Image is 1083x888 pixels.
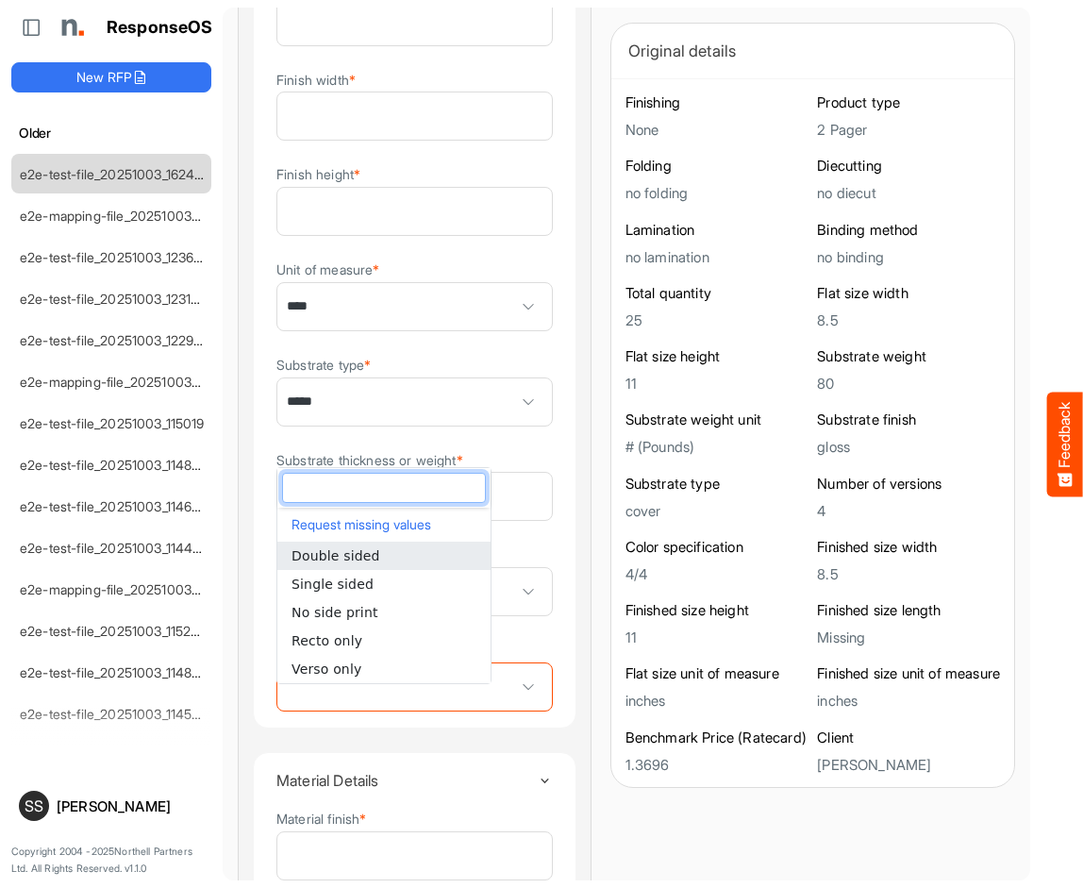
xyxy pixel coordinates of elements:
[817,284,1000,303] h6: Flat size width
[277,542,491,683] ul: popup
[20,208,240,224] a: e2e-mapping-file_20251003_124057
[625,503,808,519] h5: cover
[817,157,1000,176] h6: Diecutting
[625,284,808,303] h6: Total quantity
[625,629,808,645] h5: 11
[625,312,808,328] h5: 25
[20,457,208,473] a: e2e-test-file_20251003_114842
[276,73,356,87] label: Finish width
[276,772,538,789] h4: Material Details
[625,538,808,557] h6: Color specification
[817,185,1000,201] h5: no diecut
[20,374,236,390] a: e2e-mapping-file_20251003_115256
[625,249,808,265] h5: no lamination
[276,358,371,372] label: Substrate type
[628,38,997,64] div: Original details
[625,376,808,392] h5: 11
[276,812,367,826] label: Material finish
[625,693,808,709] h5: inches
[287,512,481,537] button: Request missing values
[11,62,211,92] button: New RFP
[817,729,1000,747] h6: Client
[817,693,1000,709] h5: inches
[20,706,208,722] a: e2e-test-file_20251003_114502
[817,312,1000,328] h5: 8.5
[625,566,808,582] h5: 4/4
[20,664,208,680] a: e2e-test-file_20251003_114835
[625,664,808,683] h6: Flat size unit of measure
[817,347,1000,366] h6: Substrate weight
[276,262,380,276] label: Unit of measure
[1047,392,1083,496] button: Feedback
[20,291,208,307] a: e2e-test-file_20251003_123146
[283,474,485,502] input: dropdownlistfilter
[276,467,492,684] div: dropdownlist
[625,157,808,176] h6: Folding
[817,601,1000,620] h6: Finished size length
[817,757,1000,773] h5: [PERSON_NAME]
[625,347,808,366] h6: Flat size height
[20,415,205,431] a: e2e-test-file_20251003_115019
[817,439,1000,455] h5: gloss
[292,662,361,677] span: Verso only
[817,122,1000,138] h5: 2 Pager
[52,8,90,46] img: Northell
[276,753,553,808] summary: Toggle content
[25,798,43,813] span: SS
[625,93,808,112] h6: Finishing
[625,757,808,773] h5: 1.3696
[292,633,362,648] span: Recto only
[817,221,1000,240] h6: Binding method
[20,166,210,182] a: e2e-test-file_20251003_162459
[817,664,1000,683] h6: Finished size unit of measure
[276,453,463,467] label: Substrate thickness or weight
[625,410,808,429] h6: Substrate weight unit
[292,548,380,563] span: Double sided
[11,844,211,877] p: Copyright 2004 - 2025 Northell Partners Ltd. All Rights Reserved. v 1.1.0
[292,605,378,620] span: No side print
[20,498,208,514] a: e2e-test-file_20251003_114625
[20,540,208,556] a: e2e-test-file_20251003_114427
[292,577,374,592] span: Single sided
[817,376,1000,392] h5: 80
[625,439,808,455] h5: # (Pounds)
[625,729,808,747] h6: Benchmark Price (Ratecard)
[817,503,1000,519] h5: 4
[817,410,1000,429] h6: Substrate finish
[817,93,1000,112] h6: Product type
[625,475,808,494] h6: Substrate type
[817,249,1000,265] h5: no binding
[625,185,808,201] h5: no folding
[20,249,211,265] a: e2e-test-file_20251003_123640
[20,581,240,597] a: e2e-mapping-file_20251003_105358
[817,566,1000,582] h5: 8.5
[625,221,808,240] h6: Lamination
[817,538,1000,557] h6: Finished size width
[20,623,208,639] a: e2e-test-file_20251003_115234
[11,123,211,143] h6: Older
[817,475,1000,494] h6: Number of versions
[625,122,808,138] h5: None
[625,601,808,620] h6: Finished size height
[276,167,360,181] label: Finish height
[817,629,1000,645] h5: Missing
[57,799,204,813] div: [PERSON_NAME]
[20,332,210,348] a: e2e-test-file_20251003_122949
[107,18,213,38] h1: ResponseOS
